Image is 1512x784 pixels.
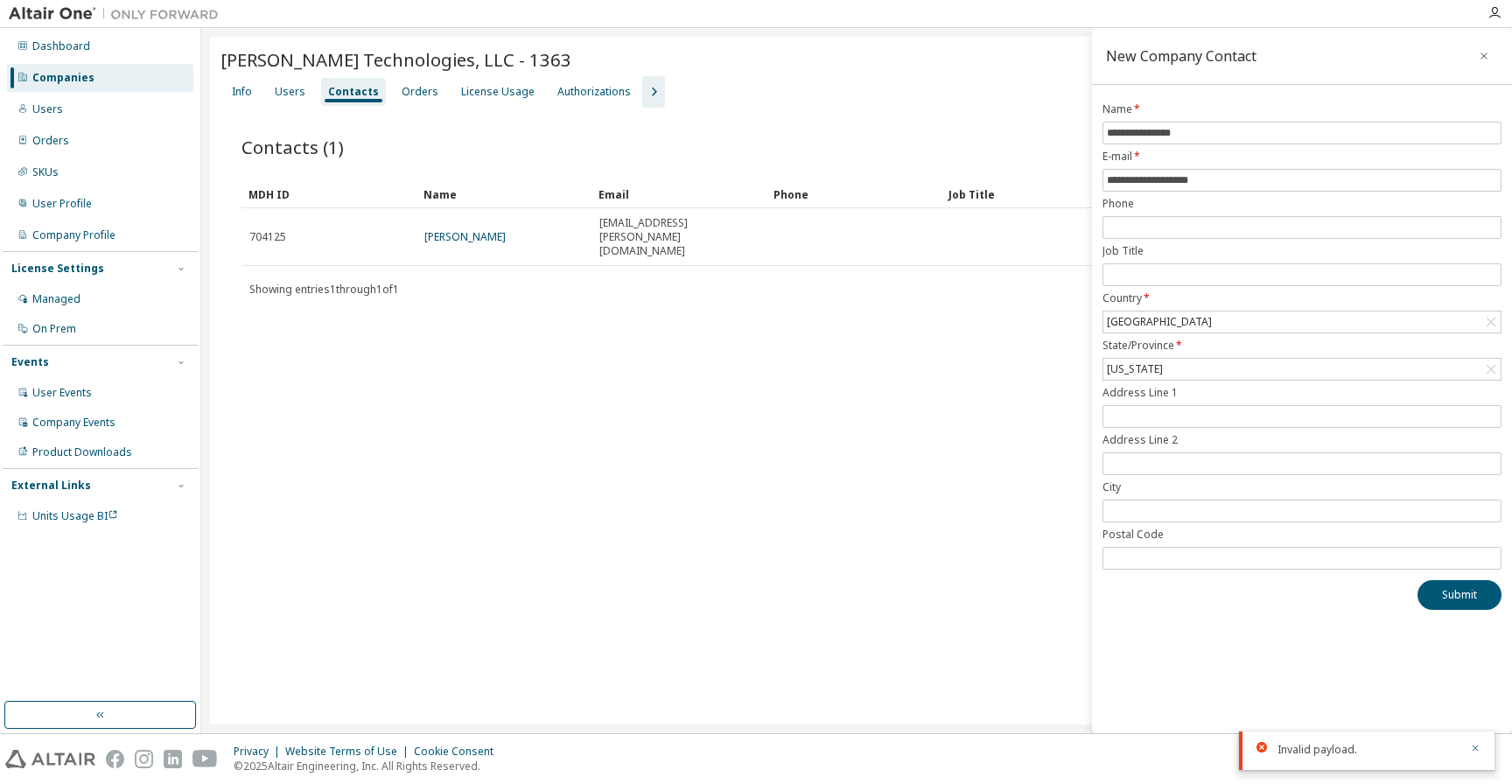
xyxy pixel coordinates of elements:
label: E-mail [1102,150,1501,164]
div: Company Profile [32,228,115,242]
div: Privacy [234,745,285,759]
label: Job Title [1102,244,1501,258]
div: License Settings [11,262,104,276]
div: Managed [32,292,80,306]
div: MDH ID [248,180,409,208]
div: Users [275,85,305,99]
div: Orders [32,134,69,148]
label: Phone [1102,197,1501,211]
div: License Usage [461,85,535,99]
label: State/Province [1102,339,1501,353]
div: [US_STATE] [1104,360,1165,379]
div: Authorizations [557,85,631,99]
label: Address Line 2 [1102,433,1501,447]
a: [PERSON_NAME] [424,229,506,244]
img: instagram.svg [135,750,153,768]
div: Invalid payload. [1277,742,1459,758]
div: Company Events [32,416,115,430]
div: [GEOGRAPHIC_DATA] [1103,311,1501,332]
label: Address Line 1 [1102,386,1501,400]
div: Dashboard [32,39,90,53]
div: User Events [32,386,92,400]
div: Companies [32,71,94,85]
div: User Profile [32,197,92,211]
span: [EMAIL_ADDRESS][PERSON_NAME][DOMAIN_NAME] [599,216,759,258]
p: © 2025 Altair Engineering, Inc. All Rights Reserved. [234,759,504,773]
span: Contacts (1) [241,135,344,159]
div: External Links [11,479,91,493]
div: Cookie Consent [414,745,504,759]
img: linkedin.svg [164,750,182,768]
span: Showing entries 1 through 1 of 1 [249,282,399,297]
div: New Company Contact [1106,49,1256,63]
label: Country [1102,291,1501,305]
span: [PERSON_NAME] Technologies, LLC - 1363 [220,47,571,72]
div: Name [423,180,584,208]
span: 704125 [249,230,286,244]
div: Orders [402,85,438,99]
span: Units Usage BI [32,508,118,523]
div: SKUs [32,165,59,179]
div: Website Terms of Use [285,745,414,759]
div: Phone [773,180,934,208]
button: Submit [1417,580,1501,610]
div: Job Title [948,180,1395,208]
div: Info [232,85,252,99]
label: Name [1102,102,1501,116]
img: altair_logo.svg [5,750,95,768]
div: Events [11,355,49,369]
div: Contacts [328,85,379,99]
div: Product Downloads [32,445,132,459]
img: youtube.svg [192,750,218,768]
img: Altair One [9,5,227,23]
div: Users [32,102,63,116]
div: [US_STATE] [1103,359,1501,380]
div: On Prem [32,322,76,336]
div: [GEOGRAPHIC_DATA] [1104,312,1214,332]
div: Email [598,180,759,208]
img: facebook.svg [106,750,124,768]
label: Postal Code [1102,528,1501,542]
label: City [1102,480,1501,494]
